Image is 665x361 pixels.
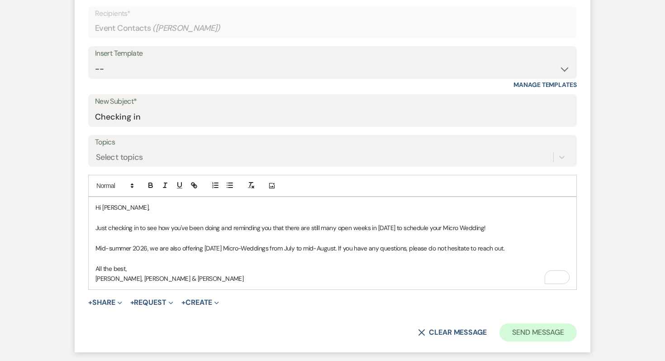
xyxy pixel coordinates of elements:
p: [PERSON_NAME], [PERSON_NAME] & [PERSON_NAME] [95,274,570,284]
div: To enrich screen reader interactions, please activate Accessibility in Grammarly extension settings [89,197,576,289]
p: All the best, [95,264,570,274]
button: Clear message [418,329,487,336]
a: Manage Templates [513,81,577,89]
label: New Subject* [95,95,570,108]
span: ( [PERSON_NAME] ) [152,22,220,34]
p: Just checking in to see how you've been doing and reminding you that there are still many open we... [95,223,570,233]
p: Hi [PERSON_NAME], [95,202,570,212]
div: Event Contacts [95,19,570,37]
p: Recipients* [95,8,570,19]
span: + [181,299,185,306]
button: Share [88,299,122,306]
button: Create [181,299,219,306]
label: Topics [95,136,570,149]
span: + [130,299,134,306]
span: + [88,299,92,306]
button: Send Message [499,323,577,342]
p: Mid-summer 2026, we are also offering [DATE] Micro-Weddings from July to mid-August. If you have ... [95,243,570,253]
div: Select topics [96,151,143,164]
div: Insert Template [95,47,570,60]
button: Request [130,299,173,306]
